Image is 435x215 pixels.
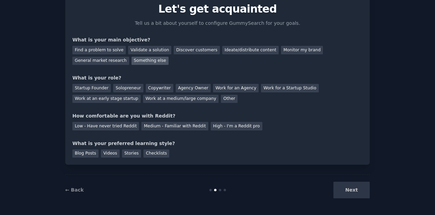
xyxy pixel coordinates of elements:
div: Ideate/distribute content [222,46,279,54]
div: Startup Founder [72,84,111,92]
div: Work at a medium/large company [143,95,219,103]
div: Monitor my brand [281,46,323,54]
div: Validate a solution [128,46,171,54]
div: Videos [101,149,120,158]
div: Find a problem to solve [72,46,126,54]
div: Stories [122,149,141,158]
div: High - I'm a Reddit pro [211,122,262,130]
div: General market research [72,57,129,65]
div: Other [221,95,238,103]
div: Blog Posts [72,149,99,158]
div: Work for a Startup Studio [261,84,318,92]
div: Something else [132,57,169,65]
p: Let's get acquainted [72,3,363,15]
p: Tell us a bit about yourself to configure GummySearch for your goals. [132,20,303,27]
div: Copywriter [146,84,173,92]
div: Checklists [143,149,169,158]
a: ← Back [65,187,84,193]
div: Medium - Familiar with Reddit [141,122,208,130]
div: Solopreneur [113,84,143,92]
div: Agency Owner [176,84,211,92]
div: What is your role? [72,74,363,82]
div: Work at an early stage startup [72,95,141,103]
div: What is your main objective? [72,36,363,43]
div: Discover customers [174,46,220,54]
div: What is your preferred learning style? [72,140,363,147]
div: Low - Have never tried Reddit [72,122,139,130]
div: How comfortable are you with Reddit? [72,112,363,120]
div: Work for an Agency [213,84,259,92]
